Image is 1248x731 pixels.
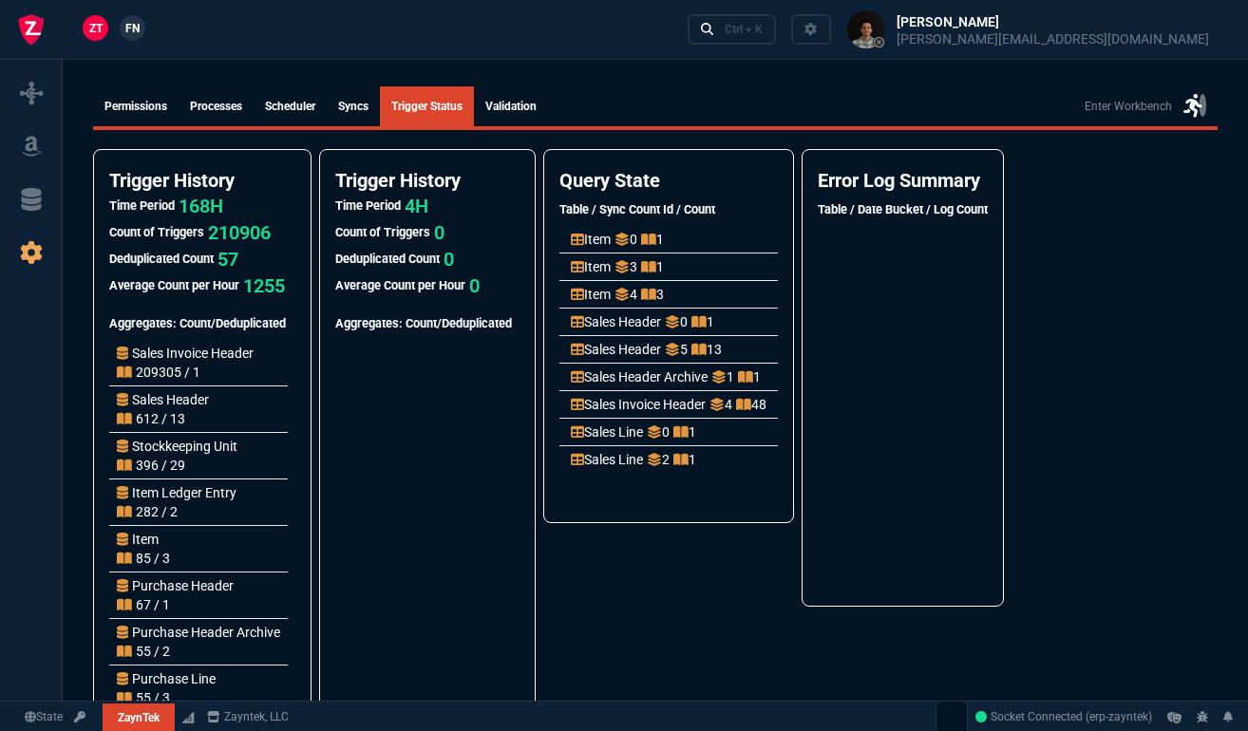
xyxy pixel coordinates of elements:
[665,312,688,331] p: 0
[641,285,664,304] p: 3
[818,200,988,218] h5: Table / Date Bucket / Log Count
[571,285,611,304] p: Item
[117,669,216,688] p: Purchase Line
[709,395,732,414] p: 4
[125,20,140,37] span: FN
[117,409,185,428] p: 612 / 13
[117,576,234,595] p: Purchase Header
[725,22,763,37] div: Ctrl + K
[647,422,670,441] p: 0
[571,395,706,414] p: Sales Invoice Header
[405,193,428,219] p: 4H
[117,688,170,707] p: 55 / 3
[93,86,179,126] a: Permissions
[571,450,643,469] p: Sales Line
[117,502,178,521] p: 282 / 2
[380,86,474,126] a: Trigger Status
[571,367,708,386] p: Sales Header Archive
[117,363,200,382] p: 209305 / 1
[179,193,223,219] p: 168H
[615,257,637,276] p: 3
[738,367,761,386] p: 1
[469,272,480,299] p: 0
[641,230,664,249] p: 1
[117,549,170,568] p: 85 / 3
[647,450,670,469] p: 2
[335,314,512,332] h5: Aggregates: Count/Deduplicated
[117,642,170,661] p: 55 / 2
[1085,98,1172,115] p: Enter Workbench
[691,340,722,359] p: 13
[68,708,91,725] a: API TOKEN
[109,250,214,268] h5: Deduplicated Count
[335,169,520,193] h4: Trigger History
[571,257,611,276] p: Item
[571,230,611,249] p: Item
[254,86,327,126] a: Scheduler
[89,20,103,37] span: ZT
[327,86,380,126] a: syncs
[109,197,175,215] h5: Time Period
[335,197,401,215] h5: Time Period
[109,169,295,193] h4: Trigger History
[434,219,444,246] p: 0
[243,272,285,299] p: 1255
[571,422,643,441] p: Sales Line
[975,708,1152,725] a: 975sgQIP_2ijSfapAAGU
[665,340,688,359] p: 5
[975,710,1152,723] span: Socket Connected (erp-zayntek)
[117,595,170,614] p: 67 / 1
[615,285,637,304] p: 4
[1183,91,1206,122] nx-icon: Enter Workbench
[559,169,778,193] h4: Query State
[691,312,714,331] p: 1
[208,219,271,246] p: 210906
[109,223,204,241] h5: Count of Triggers
[641,257,664,276] p: 1
[571,340,661,359] p: Sales Header
[673,450,696,469] p: 1
[335,276,465,294] h5: Average Count per Hour
[117,390,209,409] p: Sales Header
[818,169,988,193] h4: Error Log Summary
[109,314,288,332] h5: Aggregates: Count/Deduplicated
[335,250,440,268] h5: Deduplicated Count
[117,530,170,549] p: Item
[19,708,68,725] a: Global State
[117,483,236,502] p: Item Ledger Entry
[117,344,254,363] p: Sales Invoice Header
[615,230,637,249] p: 0
[217,246,238,272] p: 57
[444,246,454,272] p: 0
[117,437,237,456] p: Stockkeeping Unit
[179,86,254,126] a: Processes
[201,708,294,725] a: msbcCompanyName
[474,86,548,126] a: Validation
[571,312,661,331] p: Sales Header
[736,395,766,414] p: 48
[109,276,239,294] h5: Average Count per Hour
[335,223,430,241] h5: Count of Triggers
[559,200,778,218] h5: Table / Sync Count Id / Count
[711,367,734,386] p: 1
[673,422,696,441] p: 1
[117,456,185,475] p: 396 / 29
[117,623,280,642] p: Purchase Header Archive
